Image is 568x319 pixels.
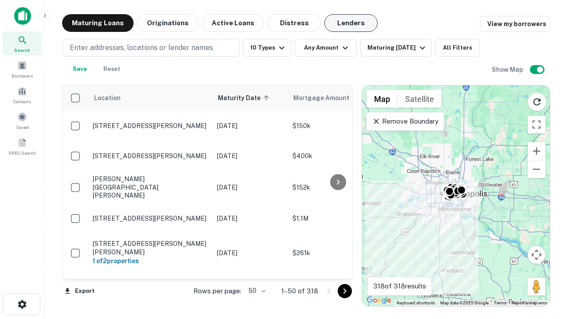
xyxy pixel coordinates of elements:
[524,248,568,291] iframe: Chat Widget
[62,14,134,32] button: Maturing Loans
[480,16,550,32] a: View my borrowers
[338,284,352,298] button: Go to next page
[14,47,30,54] span: Search
[3,57,42,81] a: Borrowers
[94,93,121,103] span: Location
[93,240,208,256] p: [STREET_ADDRESS][PERSON_NAME][PERSON_NAME]
[62,284,97,298] button: Export
[372,116,438,127] p: Remove Boundary
[245,284,267,297] div: 50
[281,286,318,296] p: 1–50 of 318
[217,121,284,131] p: [DATE]
[492,65,525,74] h6: Show Map
[217,151,284,161] p: [DATE]
[93,256,208,266] h6: 1 of 2 properties
[70,43,213,53] p: Enter addresses, locations or lender names
[528,93,546,111] button: Reload search area
[217,183,284,192] p: [DATE]
[440,300,489,305] span: Map data ©2025 Google
[62,39,240,57] button: Enter addresses, locations or lender names
[93,175,208,199] p: [PERSON_NAME] [GEOGRAPHIC_DATA][PERSON_NAME]
[292,151,381,161] p: $400k
[217,248,284,258] p: [DATE]
[362,86,550,306] div: 0 0
[494,300,506,305] a: Terms (opens in new tab)
[528,142,545,160] button: Zoom in
[12,72,33,79] span: Borrowers
[292,248,381,258] p: $261k
[3,134,42,158] a: SREO Search
[137,14,198,32] button: Originations
[88,86,213,110] th: Location
[397,300,435,306] button: Keyboard shortcuts
[268,14,321,32] button: Distress
[98,60,126,78] button: Reset
[360,39,432,57] button: Maturing [DATE]
[367,90,398,108] button: Show street map
[243,39,291,57] button: 10 Types
[202,14,264,32] button: Active Loans
[528,116,545,133] button: Toggle fullscreen view
[16,124,29,131] span: Saved
[528,160,545,178] button: Zoom out
[528,246,545,264] button: Map camera controls
[3,31,42,55] a: Search
[218,93,272,103] span: Maturity Date
[66,60,94,78] button: Save your search to get updates of matches that match your search criteria.
[13,98,31,105] span: Contacts
[292,183,381,192] p: $152k
[288,86,386,110] th: Mortgage Amount
[93,122,208,130] p: [STREET_ADDRESS][PERSON_NAME]
[193,286,241,296] p: Rows per page:
[8,149,36,156] span: SREO Search
[3,109,42,132] a: Saved
[213,86,288,110] th: Maturity Date
[292,214,381,223] p: $1.1M
[512,300,547,305] a: Report a map error
[293,93,361,103] span: Mortgage Amount
[93,214,208,222] p: [STREET_ADDRESS][PERSON_NAME]
[364,295,394,306] a: Open this area in Google Maps (opens a new window)
[14,7,31,25] img: capitalize-icon.png
[292,121,381,131] p: $150k
[3,83,42,107] a: Contacts
[373,281,426,292] p: 318 of 318 results
[324,14,378,32] button: Lenders
[295,39,357,57] button: Any Amount
[217,214,284,223] p: [DATE]
[93,152,208,160] p: [STREET_ADDRESS][PERSON_NAME]
[364,295,394,306] img: Google
[435,39,480,57] button: All Filters
[398,90,442,108] button: Show satellite imagery
[367,43,428,53] div: Maturing [DATE]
